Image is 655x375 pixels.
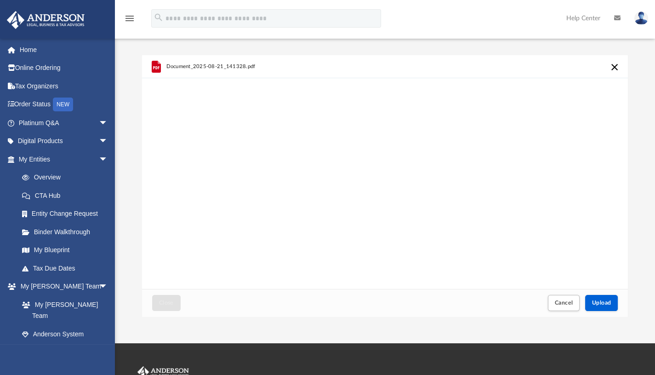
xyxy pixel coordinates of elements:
[99,277,117,296] span: arrow_drop_down
[99,150,117,169] span: arrow_drop_down
[53,98,73,111] div: NEW
[142,55,628,317] div: Upload
[6,132,122,150] a: Digital Productsarrow_drop_down
[124,13,135,24] i: menu
[13,343,117,362] a: Client Referrals
[592,300,611,306] span: Upload
[585,295,618,311] button: Upload
[13,259,122,277] a: Tax Due Dates
[6,59,122,77] a: Online Ordering
[6,77,122,95] a: Tax Organizers
[13,241,117,260] a: My Blueprint
[6,114,122,132] a: Platinum Q&Aarrow_drop_down
[159,300,174,306] span: Close
[548,295,580,311] button: Cancel
[6,277,117,296] a: My [PERSON_NAME] Teamarrow_drop_down
[154,12,164,23] i: search
[4,11,87,29] img: Anderson Advisors Platinum Portal
[166,63,255,69] span: Document_2025-08-21_141328.pdf
[13,186,122,205] a: CTA Hub
[13,223,122,241] a: Binder Walkthrough
[6,40,122,59] a: Home
[561,327,644,364] iframe: To enrich screen reader interactions, please activate Accessibility in Grammarly extension settings
[6,95,122,114] a: Order StatusNEW
[13,295,113,325] a: My [PERSON_NAME] Team
[124,17,135,24] a: menu
[609,62,620,73] button: Cancel this upload
[13,205,122,223] a: Entity Change Request
[13,325,117,343] a: Anderson System
[634,12,648,25] img: User Pic
[99,132,117,151] span: arrow_drop_down
[6,150,122,168] a: My Entitiesarrow_drop_down
[152,295,181,311] button: Close
[13,168,122,187] a: Overview
[555,300,573,306] span: Cancel
[99,114,117,133] span: arrow_drop_down
[142,55,628,289] div: grid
